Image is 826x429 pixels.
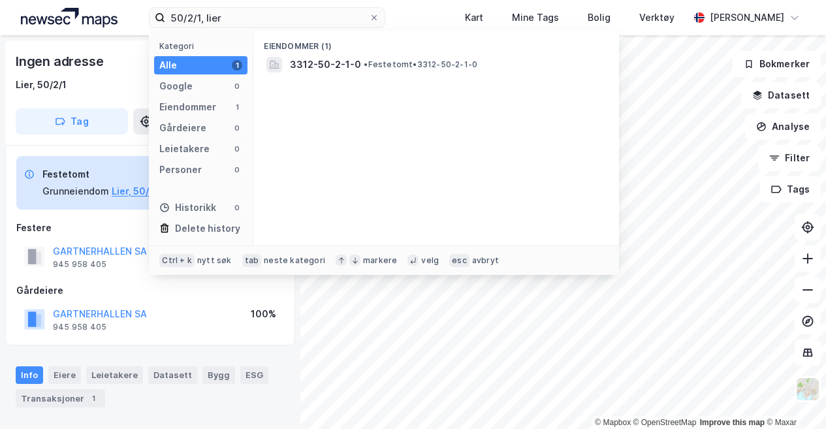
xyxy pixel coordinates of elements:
div: 0 [232,165,242,175]
div: Festetomt [42,167,155,182]
img: logo.a4113a55bc3d86da70a041830d287a7e.svg [21,8,118,27]
div: esc [449,254,469,267]
div: 100% [251,306,276,322]
button: Tags [760,176,821,202]
div: 1 [87,392,100,405]
div: nytt søk [197,255,232,266]
div: Personer [159,162,202,178]
div: Leietakere [159,141,210,157]
a: OpenStreetMap [633,418,697,427]
div: Info [16,366,43,383]
div: [PERSON_NAME] [710,10,784,25]
button: Datasett [741,82,821,108]
a: Mapbox [595,418,631,427]
div: 945 958 405 [53,259,106,270]
div: 1 [232,102,242,112]
button: Bokmerker [733,51,821,77]
button: Lier, 50/2 [112,183,155,199]
div: Grunneiendom [42,183,109,199]
div: Ingen adresse [16,51,106,72]
div: Kontrollprogram for chat [761,366,826,429]
div: 0 [232,144,242,154]
div: Google [159,78,193,94]
button: Tag [16,108,128,135]
button: Analyse [745,114,821,140]
a: Improve this map [700,418,765,427]
div: Delete history [175,221,240,236]
div: 945 958 405 [53,322,106,332]
div: Verktøy [639,10,675,25]
div: Mine Tags [512,10,559,25]
div: Leietakere [86,366,143,383]
div: Eiendommer (1) [253,31,619,54]
div: Gårdeiere [159,120,206,136]
div: Bolig [588,10,611,25]
div: Gårdeiere [16,283,284,298]
div: 1 [232,60,242,71]
div: Kart [465,10,483,25]
div: markere [363,255,397,266]
span: Festetomt • 3312-50-2-1-0 [364,59,477,70]
div: Datasett [148,366,197,383]
div: Eiendommer [159,99,216,115]
div: Festere [16,220,284,236]
div: 0 [232,123,242,133]
div: Bygg [202,366,235,383]
div: tab [242,254,262,267]
div: 0 [232,202,242,213]
span: 3312-50-2-1-0 [290,57,361,72]
button: Filter [758,145,821,171]
div: ESG [240,366,268,383]
div: Kategori [159,41,247,51]
iframe: Chat Widget [761,366,826,429]
div: Alle [159,57,177,73]
div: avbryt [472,255,499,266]
span: • [364,59,368,69]
div: Historikk [159,200,216,215]
div: Lier, 50/2/1 [16,77,67,93]
div: 0 [232,81,242,91]
input: Søk på adresse, matrikkel, gårdeiere, leietakere eller personer [165,8,369,27]
div: Transaksjoner [16,389,105,407]
div: neste kategori [264,255,325,266]
div: velg [421,255,439,266]
div: Ctrl + k [159,254,195,267]
div: Eiere [48,366,81,383]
